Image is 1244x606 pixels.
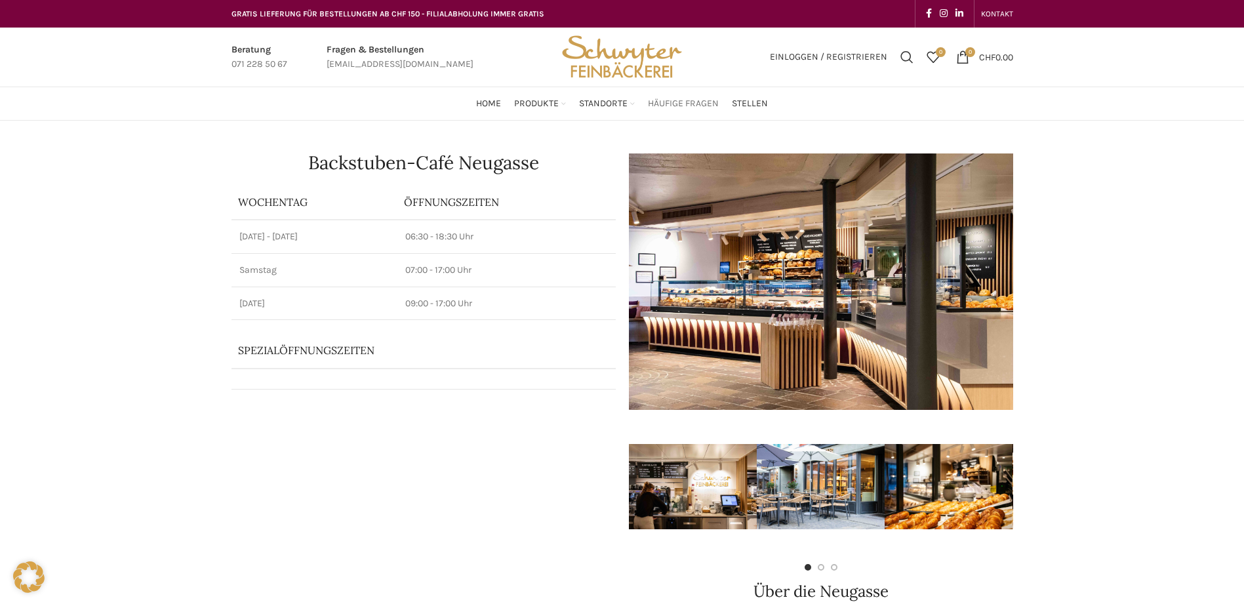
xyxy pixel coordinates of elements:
[952,5,967,23] a: Linkedin social link
[885,444,1013,529] img: schwyter-12
[231,153,616,172] h1: Backstuben-Café Neugasse
[922,5,936,23] a: Facebook social link
[557,51,686,62] a: Site logo
[514,98,559,110] span: Produkte
[920,44,946,70] div: Meine Wunschliste
[231,9,544,18] span: GRATIS LIEFERUNG FÜR BESTELLUNGEN AB CHF 150 - FILIALABHOLUNG IMMER GRATIS
[770,52,887,62] span: Einloggen / Registrieren
[979,51,1013,62] bdi: 0.00
[757,423,885,551] div: 2 / 7
[239,297,390,310] p: [DATE]
[239,230,390,243] p: [DATE] - [DATE]
[405,230,607,243] p: 06:30 - 18:30 Uhr
[514,91,566,117] a: Produkte
[648,98,719,110] span: Häufige Fragen
[557,28,686,87] img: Bäckerei Schwyter
[629,584,1013,599] h2: Über die Neugasse
[1013,444,1140,529] img: schwyter-10
[629,423,757,551] div: 1 / 7
[818,564,824,571] li: Go to slide 2
[732,91,768,117] a: Stellen
[476,91,501,117] a: Home
[648,91,719,117] a: Häufige Fragen
[981,9,1013,18] span: KONTAKT
[239,264,390,277] p: Samstag
[238,343,572,357] p: Spezialöffnungszeiten
[579,98,628,110] span: Standorte
[965,47,975,57] span: 0
[231,43,287,72] a: Infobox link
[805,564,811,571] li: Go to slide 1
[476,98,501,110] span: Home
[885,423,1013,551] div: 3 / 7
[936,47,946,57] span: 0
[763,44,894,70] a: Einloggen / Registrieren
[757,444,885,529] img: schwyter-61
[405,264,607,277] p: 07:00 - 17:00 Uhr
[950,44,1020,70] a: 0 CHF0.00
[629,444,757,529] img: schwyter-17
[894,44,920,70] a: Suchen
[732,98,768,110] span: Stellen
[981,1,1013,27] a: KONTAKT
[974,1,1020,27] div: Secondary navigation
[979,51,995,62] span: CHF
[327,43,473,72] a: Infobox link
[404,195,609,209] p: ÖFFNUNGSZEITEN
[920,44,946,70] a: 0
[225,91,1020,117] div: Main navigation
[579,91,635,117] a: Standorte
[831,564,837,571] li: Go to slide 3
[936,5,952,23] a: Instagram social link
[1013,423,1140,551] div: 4 / 7
[238,195,391,209] p: Wochentag
[405,297,607,310] p: 09:00 - 17:00 Uhr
